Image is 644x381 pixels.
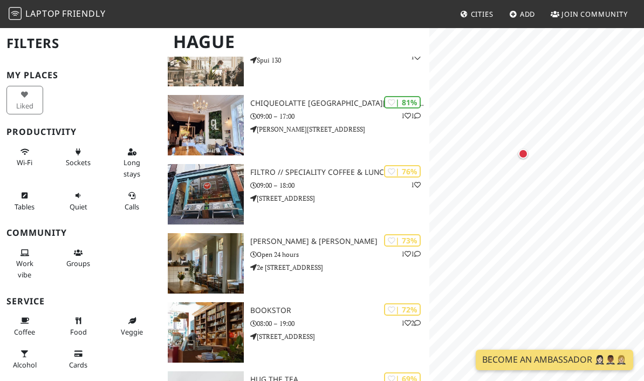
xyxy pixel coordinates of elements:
[60,187,97,215] button: Quiet
[250,237,429,246] h3: [PERSON_NAME] & [PERSON_NAME]
[6,244,43,283] button: Work vibe
[165,27,428,57] h1: Hague
[9,5,106,24] a: LaptopFriendly LaptopFriendly
[546,4,632,24] a: Join Community
[456,4,498,24] a: Cities
[14,327,35,337] span: Coffee
[60,143,97,172] button: Sockets
[16,258,33,279] span: People working
[401,249,421,259] p: 1 1
[114,312,150,341] button: Veggie
[62,8,105,19] span: Friendly
[250,111,429,121] p: 09:00 – 17:00
[6,127,155,137] h3: Productivity
[161,233,430,294] a: Michel Boulangerie & Patisserie | 73% 11 [PERSON_NAME] & [PERSON_NAME] Open 24 hours 2e [STREET_A...
[6,143,43,172] button: Wi-Fi
[70,202,87,212] span: Quiet
[6,27,155,60] h2: Filters
[6,70,155,80] h3: My Places
[6,187,43,215] button: Tables
[15,202,35,212] span: Work-friendly tables
[17,158,32,167] span: Stable Wi-Fi
[250,318,429,329] p: 08:00 – 19:00
[60,345,97,373] button: Cards
[9,7,22,20] img: LaptopFriendly
[384,303,421,316] div: | 72%
[250,99,429,108] h3: Chiqueolatte [GEOGRAPHIC_DATA][PERSON_NAME]
[401,318,421,328] p: 1 2
[69,360,87,370] span: Credit cards
[476,350,633,370] a: Become an Ambassador 🤵🏻‍♀️🤵🏾‍♂️🤵🏼‍♀️
[25,8,60,19] span: Laptop
[384,165,421,178] div: | 76%
[6,228,155,238] h3: Community
[401,111,421,121] p: 1 1
[161,164,430,224] a: Filtro // Speciality Coffee & Lunch Bar | 76% 1 Filtro // Speciality Coffee & Lunch Bar 09:00 – 1...
[250,124,429,134] p: [PERSON_NAME][STREET_ADDRESS]
[250,306,429,315] h3: Bookstor
[250,331,429,342] p: [STREET_ADDRESS]
[250,193,429,203] p: [STREET_ADDRESS]
[60,312,97,341] button: Food
[114,187,150,215] button: Calls
[250,262,429,273] p: 2e [STREET_ADDRESS]
[250,249,429,260] p: Open 24 hours
[168,164,244,224] img: Filtro // Speciality Coffee & Lunch Bar
[6,312,43,341] button: Coffee
[6,296,155,307] h3: Service
[505,4,540,24] a: Add
[13,360,37,370] span: Alcohol
[520,9,536,19] span: Add
[561,9,628,19] span: Join Community
[168,233,244,294] img: Michel Boulangerie & Patisserie
[6,345,43,373] button: Alcohol
[70,327,87,337] span: Food
[384,96,421,108] div: | 81%
[66,258,90,268] span: Group tables
[60,244,97,273] button: Groups
[411,180,421,190] p: 1
[168,95,244,155] img: Chiqueolatte Den Haag
[161,302,430,363] a: Bookstor | 72% 12 Bookstor 08:00 – 19:00 [STREET_ADDRESS]
[512,143,534,165] div: Map marker
[66,158,91,167] span: Power sockets
[384,234,421,247] div: | 73%
[168,302,244,363] img: Bookstor
[250,180,429,190] p: 09:00 – 18:00
[114,143,150,182] button: Long stays
[471,9,494,19] span: Cities
[124,158,140,178] span: Long stays
[250,168,429,177] h3: Filtro // Speciality Coffee & Lunch Bar
[125,202,139,212] span: Video/audio calls
[161,95,430,155] a: Chiqueolatte Den Haag | 81% 11 Chiqueolatte [GEOGRAPHIC_DATA][PERSON_NAME] 09:00 – 17:00 [PERSON_...
[121,327,143,337] span: Veggie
